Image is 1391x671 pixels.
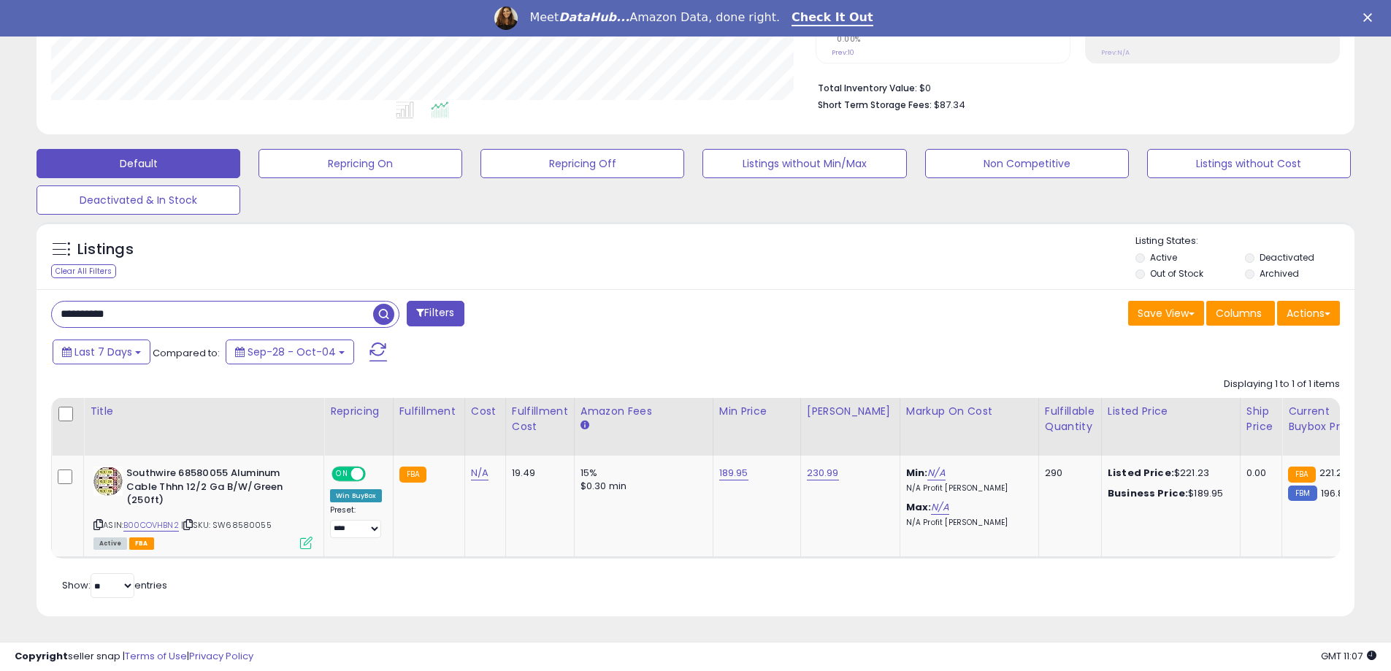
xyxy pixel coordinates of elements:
[364,468,387,480] span: OFF
[719,466,748,480] a: 189.95
[1260,267,1299,280] label: Archived
[258,149,462,178] button: Repricing On
[93,467,123,496] img: 61q+tSFvG6L._SL40_.jpg
[399,404,459,419] div: Fulfillment
[1108,486,1188,500] b: Business Price:
[818,82,917,94] b: Total Inventory Value:
[480,149,684,178] button: Repricing Off
[832,48,854,57] small: Prev: 10
[1108,467,1229,480] div: $221.23
[153,346,220,360] span: Compared to:
[934,98,965,112] span: $87.34
[1101,48,1130,57] small: Prev: N/A
[1288,486,1317,501] small: FBM
[1319,466,1349,480] span: 221.23
[1206,301,1275,326] button: Columns
[1150,267,1203,280] label: Out of Stock
[559,10,629,24] i: DataHub...
[125,649,187,663] a: Terms of Use
[330,489,382,502] div: Win BuyBox
[333,468,351,480] span: ON
[807,466,839,480] a: 230.99
[906,404,1032,419] div: Markup on Cost
[471,404,499,419] div: Cost
[1216,306,1262,321] span: Columns
[189,649,253,663] a: Privacy Policy
[818,78,1329,96] li: $0
[1045,467,1090,480] div: 290
[51,264,116,278] div: Clear All Filters
[53,340,150,364] button: Last 7 Days
[1147,149,1351,178] button: Listings without Cost
[330,404,387,419] div: Repricing
[1288,404,1363,434] div: Current Buybox Price
[931,500,949,515] a: N/A
[1321,649,1376,663] span: 2025-10-12 11:07 GMT
[226,340,354,364] button: Sep-28 - Oct-04
[580,467,702,480] div: 15%
[77,239,134,260] h5: Listings
[529,10,780,25] div: Meet Amazon Data, done right.
[906,466,928,480] b: Min:
[512,467,563,480] div: 19.49
[1045,404,1095,434] div: Fulfillable Quantity
[1321,486,1350,500] span: 196.89
[807,404,894,419] div: [PERSON_NAME]
[407,301,464,326] button: Filters
[494,7,518,30] img: Profile image for Georgie
[1277,301,1340,326] button: Actions
[1108,487,1229,500] div: $189.95
[900,398,1038,456] th: The percentage added to the cost of goods (COGS) that forms the calculator for Min & Max prices.
[580,404,707,419] div: Amazon Fees
[330,505,382,538] div: Preset:
[93,467,313,548] div: ASIN:
[74,345,132,359] span: Last 7 Days
[399,467,426,483] small: FBA
[90,404,318,419] div: Title
[1246,467,1271,480] div: 0.00
[37,149,240,178] button: Default
[512,404,568,434] div: Fulfillment Cost
[1224,377,1340,391] div: Displaying 1 to 1 of 1 items
[248,345,336,359] span: Sep-28 - Oct-04
[580,480,702,493] div: $0.30 min
[906,483,1027,494] p: N/A Profit [PERSON_NAME]
[1363,13,1378,22] div: Close
[123,519,179,532] a: B00COVHBN2
[37,185,240,215] button: Deactivated & In Stock
[818,99,932,111] b: Short Term Storage Fees:
[925,149,1129,178] button: Non Competitive
[702,149,906,178] button: Listings without Min/Max
[906,518,1027,528] p: N/A Profit [PERSON_NAME]
[126,467,304,511] b: Southwire 68580055 Aluminum Cable Thhn 12/2 Ga B/W/Green (250ft)
[1246,404,1276,434] div: Ship Price
[792,10,873,26] a: Check It Out
[15,650,253,664] div: seller snap | |
[15,649,68,663] strong: Copyright
[1128,301,1204,326] button: Save View
[129,537,154,550] span: FBA
[1108,404,1234,419] div: Listed Price
[906,500,932,514] b: Max:
[471,466,488,480] a: N/A
[93,537,127,550] span: All listings currently available for purchase on Amazon
[1260,251,1314,264] label: Deactivated
[832,34,861,45] small: 0.00%
[1135,234,1354,248] p: Listing States:
[1108,466,1174,480] b: Listed Price:
[181,519,272,531] span: | SKU: SW68580055
[927,466,945,480] a: N/A
[719,404,794,419] div: Min Price
[1150,251,1177,264] label: Active
[62,578,167,592] span: Show: entries
[1288,467,1315,483] small: FBA
[580,419,589,432] small: Amazon Fees.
